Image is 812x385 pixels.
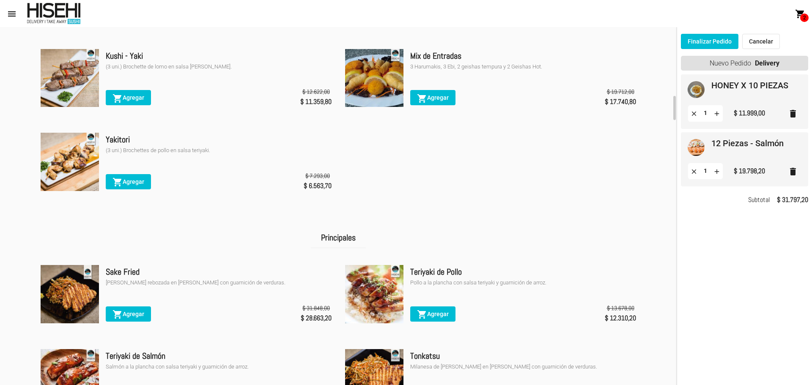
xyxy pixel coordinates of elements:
mat-icon: shopping_cart [112,177,123,187]
div: Yakitori [106,133,332,146]
mat-icon: add [713,109,721,117]
button: Agregar [410,306,455,322]
div: Milanesa de [PERSON_NAME] en [PERSON_NAME] con guarnición de verduras. [410,363,636,371]
mat-icon: add [713,167,721,175]
span: Agregar [112,311,144,317]
span: $ 6.563,70 [304,180,332,192]
div: Teriyaki de Pollo [410,265,636,279]
div: Pollo a la plancha con salsa teriyaki y guarnición de arroz. [410,279,636,287]
img: 7b987fcd-e744-4f1e-b0d6-6ba99692a13f.jpg [41,49,99,107]
span: Agregar [417,94,449,101]
img: 744f8bd0-e22d-4c0f-a891-a43f320d2945.jpg [41,265,99,323]
button: Agregar [106,174,151,189]
mat-icon: shopping_cart [417,93,427,104]
button: Agregar [410,90,455,105]
mat-icon: shopping_cart [417,309,427,319]
img: 8130a663-709f-47fb-8a63-52f3e15025e1.jpg [345,49,403,107]
div: [PERSON_NAME] rebozada en [PERSON_NAME] con guarnición de verduras. [106,279,332,287]
span: Agregar [112,178,144,185]
span: $ 12.310,20 [605,312,636,324]
strong: Delivery [755,56,779,71]
span: 2 [800,14,809,22]
h2: Principales [311,227,366,248]
span: $ 7.293,00 [305,172,330,180]
span: $ 31.848,00 [302,304,330,312]
button: Agregar [106,90,151,105]
mat-card-title: HONEY X 10 PIEZAS [711,81,788,90]
mat-icon: delete [788,167,798,177]
span: $ 13.678,00 [607,304,634,312]
span: $ 11.359,80 [300,96,332,108]
strong: $ 31.797,20 [777,194,808,206]
span: $ 28.663,20 [301,312,332,324]
mat-icon: delete [788,109,798,119]
button: 2 [792,5,809,22]
img: 2a2e4fc8-76c4-49c3-8e48-03e4afb00aef.jpeg [688,81,705,98]
mat-icon: shopping_cart [112,93,123,104]
span: $ 12.622,00 [302,87,330,96]
mat-icon: shopping_cart [795,9,805,19]
span: $ 19.712,00 [607,87,634,96]
div: $ 11.999,00 [734,107,765,119]
div: Mix de Entradas [410,49,636,63]
button: Cancelar [742,34,780,49]
mat-icon: clear [690,109,698,117]
div: Nuevo Pedido [681,56,808,71]
span: Subtotal [748,194,770,206]
span: Agregar [112,94,144,101]
div: (3 uni.) Brochettes de pollo en salsa teriyaki. [106,146,332,155]
div: 3 Harumakis, 3 Ebi, 2 geishas tempura y 2 Geishas Hot. [410,63,636,71]
button: Finalizar Pedido [681,34,738,49]
mat-icon: menu [7,9,17,19]
div: (3 uni.) Brochette de lomo en salsa [PERSON_NAME]. [106,63,332,71]
img: 632e5f5c-799b-49a0-a6a7-d75f8750e393.jpg [41,133,99,191]
div: Teriyaki de Salmón [106,349,332,363]
div: Tonkatsu [410,349,636,363]
img: 7d9568e1-cd7b-4640-b407-449b537f3d27.jpg [345,265,403,323]
span: Agregar [417,311,449,317]
button: Agregar [106,306,151,322]
img: 4d05173c-37fe-498e-b5f0-c693c4a1346a.jpg [688,139,705,156]
div: Kushi - Yaki [106,49,332,63]
div: Salmón a la plancha con salsa teriyaki y guarnición de arroz. [106,363,332,371]
span: $ 17.740,80 [605,96,636,108]
div: Sake Fried [106,265,332,279]
mat-card-title: 12 Piezas - Salmón [711,139,784,147]
mat-icon: clear [690,167,698,175]
div: $ 19.798,20 [734,165,765,177]
mat-icon: shopping_cart [112,309,123,319]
